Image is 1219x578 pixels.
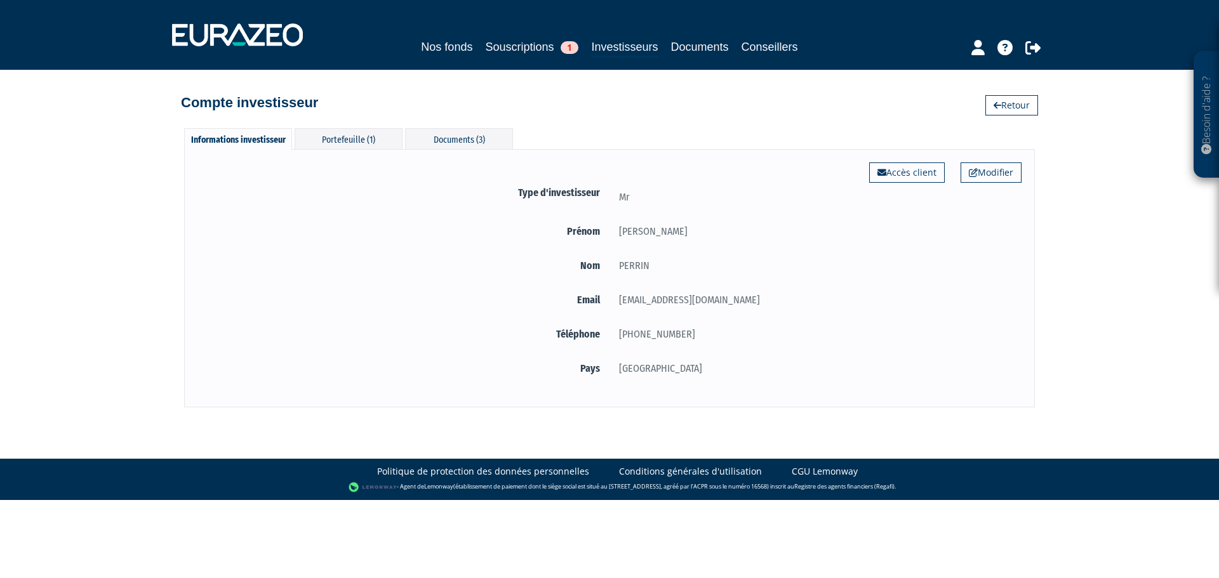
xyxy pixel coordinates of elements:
p: Besoin d'aide ? [1199,58,1214,172]
div: [EMAIL_ADDRESS][DOMAIN_NAME] [609,292,1022,308]
a: Souscriptions1 [485,38,578,56]
div: - Agent de (établissement de paiement dont le siège social est situé au [STREET_ADDRESS], agréé p... [13,481,1206,494]
div: Documents (3) [405,128,513,149]
a: Conseillers [742,38,798,56]
label: Nom [197,258,609,273]
a: Registre des agents financiers (Regafi) [794,483,895,491]
div: Portefeuille (1) [295,128,403,149]
label: Prénom [197,223,609,239]
div: [PERSON_NAME] [609,223,1022,239]
a: Documents [671,38,729,56]
label: Pays [197,360,609,376]
label: Email [197,292,609,308]
a: Modifier [961,162,1022,183]
div: [PHONE_NUMBER] [609,326,1022,342]
img: logo-lemonway.png [349,481,397,494]
a: Retour [985,95,1038,115]
div: Informations investisseur [184,128,292,150]
a: Investisseurs [591,38,658,58]
div: Mr [609,189,1022,205]
a: Nos fonds [421,38,472,56]
h4: Compte investisseur [181,95,318,110]
div: [GEOGRAPHIC_DATA] [609,360,1022,376]
a: CGU Lemonway [792,465,858,478]
a: Conditions générales d'utilisation [619,465,762,478]
img: 1732889491-logotype_eurazeo_blanc_rvb.png [172,23,303,46]
label: Téléphone [197,326,609,342]
span: 1 [561,41,578,54]
label: Type d'investisseur [197,185,609,200]
a: Lemonway [424,483,453,491]
a: Accès client [869,162,945,183]
div: PERRIN [609,258,1022,273]
a: Politique de protection des données personnelles [377,465,589,478]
